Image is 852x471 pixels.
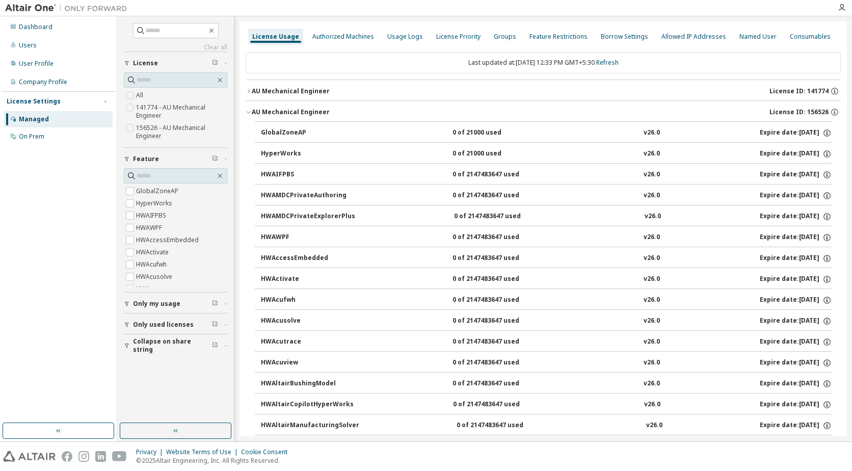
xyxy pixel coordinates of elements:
img: facebook.svg [62,451,72,462]
div: 0 of 2147483647 used [454,212,546,221]
button: HWAcufwh0 of 2147483647 usedv26.0Expire date:[DATE] [261,289,832,311]
div: Cookie Consent [241,448,294,456]
span: Clear filter [212,300,218,308]
div: Expire date: [DATE] [760,379,832,388]
button: AU Mechanical EngineerLicense ID: 156526 [246,101,841,123]
div: v26.0 [644,170,660,179]
label: HWAcufwh [136,258,169,271]
label: GlobalZoneAP [136,185,180,197]
div: HWAIFPBS [261,170,353,179]
div: 0 of 2147483647 used [452,296,544,305]
button: Feature [124,148,227,170]
div: v26.0 [644,149,660,159]
span: License ID: 156526 [769,108,829,116]
span: Clear filter [212,155,218,163]
div: HWAccessEmbedded [261,254,353,263]
label: 156526 - AU Mechanical Engineer [136,122,227,142]
div: Expire date: [DATE] [760,233,832,242]
button: HWActivate0 of 2147483647 usedv26.0Expire date:[DATE] [261,268,832,291]
span: Clear filter [212,342,218,350]
div: Expire date: [DATE] [760,358,832,368]
div: 0 of 2147483647 used [452,379,544,388]
div: 0 of 2147483647 used [452,317,544,326]
div: GlobalZoneAP [261,128,353,138]
button: HWAcutrace0 of 2147483647 usedv26.0Expire date:[DATE] [261,331,832,353]
div: On Prem [19,133,44,141]
div: HWAMDCPrivateAuthoring [261,191,353,200]
img: linkedin.svg [95,451,106,462]
span: License ID: 141774 [769,87,829,95]
div: Privacy [136,448,166,456]
button: HWAIFPBS0 of 2147483647 usedv26.0Expire date:[DATE] [261,164,832,186]
div: Expire date: [DATE] [760,400,832,409]
span: Only my usage [133,300,180,308]
div: HWAltairBushingModel [261,379,353,388]
div: 0 of 2147483647 used [457,421,548,430]
div: Expire date: [DATE] [760,296,832,305]
div: Expire date: [DATE] [760,170,832,179]
button: Only used licenses [124,313,227,336]
button: HWAltairManufacturingSolver0 of 2147483647 usedv26.0Expire date:[DATE] [261,414,832,437]
span: Feature [133,155,159,163]
div: 0 of 21000 used [452,128,544,138]
div: HWAcufwh [261,296,353,305]
div: Expire date: [DATE] [760,317,832,326]
button: HWAMDCPrivateAuthoring0 of 2147483647 usedv26.0Expire date:[DATE] [261,185,832,207]
div: v26.0 [644,317,660,326]
div: License Usage [252,33,299,41]
div: HWAcusolve [261,317,353,326]
button: Only my usage [124,293,227,315]
div: v26.0 [645,212,661,221]
div: Managed [19,115,49,123]
div: v26.0 [644,275,660,284]
p: © 2025 Altair Engineering, Inc. All Rights Reserved. [136,456,294,465]
div: Company Profile [19,78,67,86]
div: 0 of 2147483647 used [453,400,545,409]
div: Authorized Machines [312,33,374,41]
div: Expire date: [DATE] [760,128,832,138]
button: HyperWorks0 of 21000 usedv26.0Expire date:[DATE] [261,143,832,165]
img: altair_logo.svg [3,451,56,462]
label: HWAcutrace [136,283,173,295]
div: v26.0 [644,379,660,388]
div: Expire date: [DATE] [760,212,832,221]
label: HWAIFPBS [136,210,168,222]
span: Only used licenses [133,321,194,329]
button: HWAccessEmbedded0 of 2147483647 usedv26.0Expire date:[DATE] [261,247,832,270]
div: 0 of 2147483647 used [452,254,544,263]
button: AU Mechanical EngineerLicense ID: 141774 [246,80,841,102]
div: Borrow Settings [601,33,648,41]
div: 0 of 2147483647 used [452,358,544,368]
div: 0 of 2147483647 used [452,233,544,242]
label: HyperWorks [136,197,174,210]
div: v26.0 [646,421,662,430]
div: HWAltairManufacturingSolver [261,421,359,430]
div: v26.0 [644,296,660,305]
button: HWAcusolve0 of 2147483647 usedv26.0Expire date:[DATE] [261,310,832,332]
label: HWAccessEmbedded [136,234,201,246]
button: HWAcuview0 of 2147483647 usedv26.0Expire date:[DATE] [261,352,832,374]
span: Clear filter [212,321,218,329]
div: HWAcutrace [261,337,353,347]
img: Altair One [5,3,132,13]
img: instagram.svg [78,451,89,462]
a: Refresh [596,58,619,67]
button: HWAMDCPrivateExplorerPlus0 of 2147483647 usedv26.0Expire date:[DATE] [261,205,832,228]
div: Last updated at: [DATE] 12:33 PM GMT+5:30 [246,52,841,73]
div: License Priority [436,33,481,41]
img: youtube.svg [112,451,127,462]
div: AU Mechanical Engineer [252,108,330,116]
div: Expire date: [DATE] [760,275,832,284]
div: Users [19,41,37,49]
div: Dashboard [19,23,52,31]
label: 141774 - AU Mechanical Engineer [136,101,227,122]
div: HWAMDCPrivateExplorerPlus [261,212,355,221]
div: Usage Logs [387,33,423,41]
div: Groups [494,33,516,41]
div: 0 of 21000 used [452,149,544,159]
a: Clear all [124,43,227,51]
div: v26.0 [644,400,660,409]
div: v26.0 [644,128,660,138]
div: AU Mechanical Engineer [252,87,330,95]
label: HWAcusolve [136,271,174,283]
